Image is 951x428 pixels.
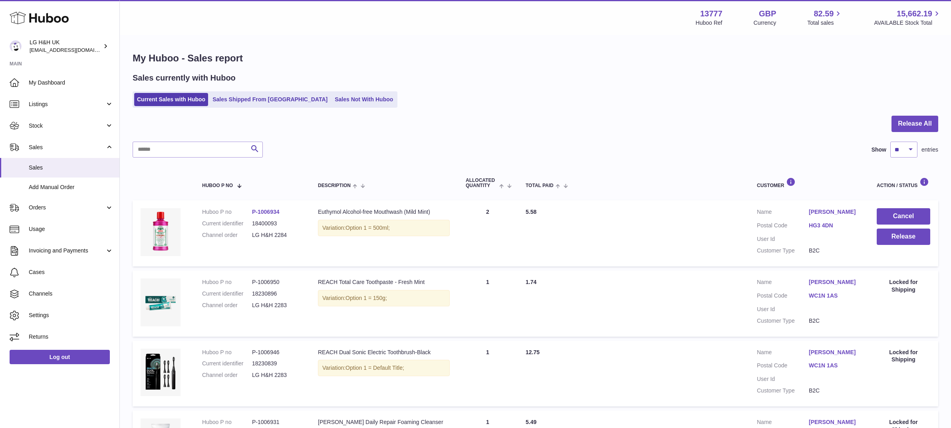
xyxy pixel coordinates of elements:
button: Release [877,229,930,245]
div: Variation: [318,220,450,236]
a: P-1006934 [252,209,280,215]
span: entries [921,146,938,154]
dt: Name [757,278,809,288]
td: 1 [458,341,518,407]
td: 2 [458,200,518,266]
td: 1 [458,270,518,337]
a: [PERSON_NAME] [809,278,861,286]
dt: Name [757,418,809,428]
span: Cases [29,268,113,276]
dd: 18230896 [252,290,302,298]
span: 15,662.19 [897,8,932,19]
a: [PERSON_NAME] [809,208,861,216]
div: Locked for Shipping [877,278,930,294]
dt: Current identifier [202,290,252,298]
dt: Name [757,208,809,218]
dd: P-1006950 [252,278,302,286]
span: AVAILABLE Stock Total [874,19,941,27]
label: Show [872,146,886,154]
a: Log out [10,350,110,364]
dt: Current identifier [202,360,252,367]
div: Huboo Ref [696,19,723,27]
img: REACH_Dual_Sonic_Electric_Toothbrush-Image-1.webp [141,349,181,396]
span: Channels [29,290,113,298]
span: 82.59 [814,8,834,19]
a: WC1N 1AS [809,362,861,369]
img: Euthymol_Alcohol_Free_Mild_Mint_Mouthwash_500ml.webp [141,208,181,256]
a: Current Sales with Huboo [134,93,208,106]
span: Huboo P no [202,183,233,188]
strong: 13777 [700,8,723,19]
dt: User Id [757,235,809,243]
dd: P-1006946 [252,349,302,356]
span: ALLOCATED Quantity [466,178,497,188]
a: [PERSON_NAME] [809,418,861,426]
dt: Customer Type [757,247,809,254]
div: Customer [757,178,861,188]
dt: Huboo P no [202,278,252,286]
dt: Postal Code [757,362,809,371]
dt: User Id [757,306,809,313]
dd: LG H&H 2283 [252,302,302,309]
dd: B2C [809,247,861,254]
dt: Customer Type [757,317,809,325]
a: HG3 4DN [809,222,861,229]
dd: LG H&H 2283 [252,371,302,379]
dt: Channel order [202,371,252,379]
span: Option 1 = Default Title; [345,365,404,371]
span: Listings [29,101,105,108]
span: 5.49 [526,419,536,425]
span: Option 1 = 150g; [345,295,387,301]
a: Sales Not With Huboo [332,93,396,106]
a: Sales Shipped From [GEOGRAPHIC_DATA] [210,93,330,106]
div: Euthymol Alcohol-free Mouthwash (Mild Mint) [318,208,450,216]
dd: P-1006931 [252,418,302,426]
div: Action / Status [877,178,930,188]
span: My Dashboard [29,79,113,87]
span: 1.74 [526,279,536,285]
span: Settings [29,312,113,319]
img: veechen@lghnh.co.uk [10,40,22,52]
div: LG H&H UK [30,39,101,54]
a: 82.59 Total sales [807,8,843,27]
dt: Postal Code [757,292,809,302]
div: Currency [754,19,776,27]
span: Stock [29,122,105,130]
h1: My Huboo - Sales report [133,52,938,65]
div: Variation: [318,360,450,376]
span: Orders [29,204,105,211]
button: Release All [891,116,938,132]
dt: User Id [757,375,809,383]
span: Description [318,183,351,188]
dd: 18400093 [252,220,302,227]
div: REACH Dual Sonic Electric Toothbrush-Black [318,349,450,356]
img: REACH_Total_Care_Toothpaste_-_Fresh_Mint-Image-1.webp [141,278,181,326]
span: Total paid [526,183,554,188]
dt: Huboo P no [202,349,252,356]
span: Add Manual Order [29,183,113,191]
dt: Current identifier [202,220,252,227]
span: 12.75 [526,349,540,355]
dt: Huboo P no [202,208,252,216]
div: Variation: [318,290,450,306]
dt: Postal Code [757,222,809,231]
span: Invoicing and Payments [29,247,105,254]
span: Usage [29,225,113,233]
dt: Channel order [202,231,252,239]
dt: Customer Type [757,387,809,394]
dd: LG H&H 2284 [252,231,302,239]
span: 5.58 [526,209,536,215]
dt: Huboo P no [202,418,252,426]
div: REACH Total Care Toothpaste - Fresh Mint [318,278,450,286]
a: 15,662.19 AVAILABLE Stock Total [874,8,941,27]
button: Cancel [877,208,930,225]
div: Locked for Shipping [877,349,930,364]
dd: 18230839 [252,360,302,367]
h2: Sales currently with Huboo [133,73,236,83]
a: [PERSON_NAME] [809,349,861,356]
span: Returns [29,333,113,341]
strong: GBP [759,8,776,19]
span: Total sales [807,19,843,27]
span: Sales [29,144,105,151]
span: Sales [29,164,113,172]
